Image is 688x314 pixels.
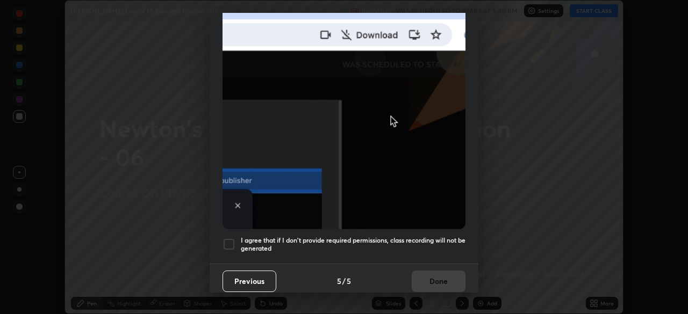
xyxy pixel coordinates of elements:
h4: / [342,275,346,287]
h4: 5 [347,275,351,287]
h5: I agree that if I don't provide required permissions, class recording will not be generated [241,236,465,253]
button: Previous [223,271,276,292]
h4: 5 [337,275,341,287]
